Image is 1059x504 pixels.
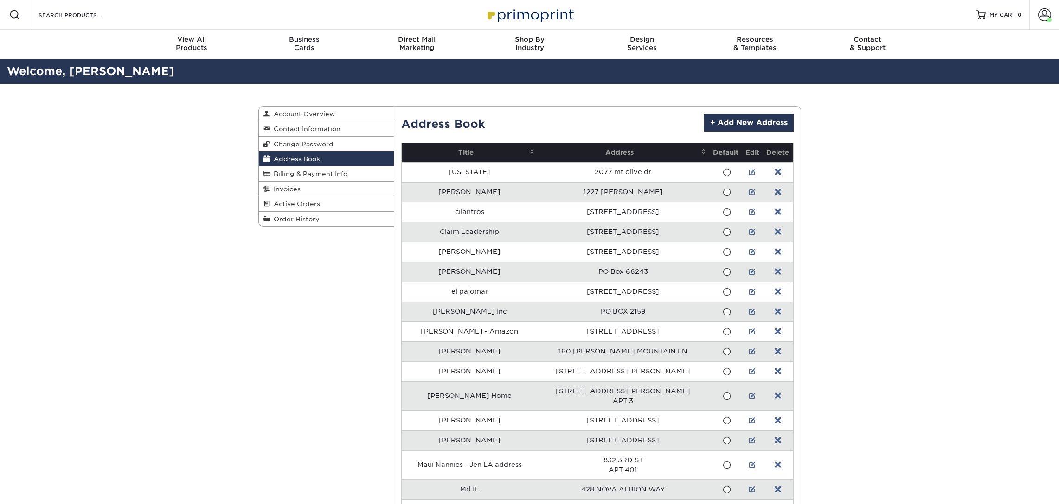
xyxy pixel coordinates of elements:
[699,35,811,44] span: Resources
[1018,12,1022,18] span: 0
[537,361,709,381] td: [STREET_ADDRESS][PERSON_NAME]
[402,162,537,182] td: [US_STATE]
[248,35,360,44] span: Business
[135,35,248,52] div: Products
[270,170,347,177] span: Billing & Payment Info
[537,162,709,182] td: 2077 mt olive dr
[360,35,473,44] span: Direct Mail
[360,35,473,52] div: Marketing
[270,125,340,132] span: Contact Information
[537,222,709,242] td: [STREET_ADDRESS]
[586,35,699,44] span: Design
[743,143,763,162] th: Edit
[537,381,709,410] td: [STREET_ADDRESS][PERSON_NAME] APT 3
[259,212,394,226] a: Order History
[402,262,537,282] td: [PERSON_NAME]
[259,121,394,136] a: Contact Information
[38,9,128,20] input: SEARCH PRODUCTS.....
[709,143,743,162] th: Default
[586,30,699,59] a: DesignServices
[811,35,924,52] div: & Support
[402,202,537,222] td: cilantros
[537,143,709,162] th: Address
[537,479,709,499] td: 428 NOVA ALBION WAY
[402,341,537,361] td: [PERSON_NAME]
[473,30,586,59] a: Shop ByIndustry
[135,35,248,44] span: View All
[763,143,793,162] th: Delete
[402,143,537,162] th: Title
[402,302,537,321] td: [PERSON_NAME] Inc
[270,140,334,148] span: Change Password
[537,282,709,302] td: [STREET_ADDRESS]
[483,5,576,25] img: Primoprint
[537,202,709,222] td: [STREET_ADDRESS]
[259,107,394,121] a: Account Overview
[699,35,811,52] div: & Templates
[135,30,248,59] a: View AllProducts
[473,35,586,44] span: Shop By
[402,479,537,499] td: MdTL
[402,410,537,430] td: [PERSON_NAME]
[699,30,811,59] a: Resources& Templates
[402,450,537,479] td: Maui Nannies - Jen LA address
[248,35,360,52] div: Cards
[537,430,709,450] td: [STREET_ADDRESS]
[537,262,709,282] td: PO Box 66243
[811,30,924,59] a: Contact& Support
[473,35,586,52] div: Industry
[259,166,394,181] a: Billing & Payment Info
[270,185,301,193] span: Invoices
[811,35,924,44] span: Contact
[259,137,394,151] a: Change Password
[259,151,394,166] a: Address Book
[270,110,335,118] span: Account Overview
[537,410,709,430] td: [STREET_ADDRESS]
[402,222,537,242] td: Claim Leadership
[402,361,537,381] td: [PERSON_NAME]
[360,30,473,59] a: Direct MailMarketing
[270,200,320,208] span: Active Orders
[537,242,709,262] td: [STREET_ADDRESS]
[704,114,794,132] a: + Add New Address
[259,196,394,211] a: Active Orders
[402,282,537,302] td: el palomar
[270,155,320,163] span: Address Book
[402,321,537,341] td: [PERSON_NAME] - Amazon
[401,114,485,131] h2: Address Book
[537,321,709,341] td: [STREET_ADDRESS]
[586,35,699,52] div: Services
[259,182,394,196] a: Invoices
[248,30,360,59] a: BusinessCards
[989,11,1016,19] span: MY CART
[537,450,709,479] td: 832 3RD ST APT 401
[537,341,709,361] td: 160 [PERSON_NAME] MOUNTAIN LN
[402,182,537,202] td: [PERSON_NAME]
[402,430,537,450] td: [PERSON_NAME]
[537,182,709,202] td: 1227 [PERSON_NAME]
[270,215,320,223] span: Order History
[402,381,537,410] td: [PERSON_NAME] Home
[537,302,709,321] td: PO BOX 2159
[402,242,537,262] td: [PERSON_NAME]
